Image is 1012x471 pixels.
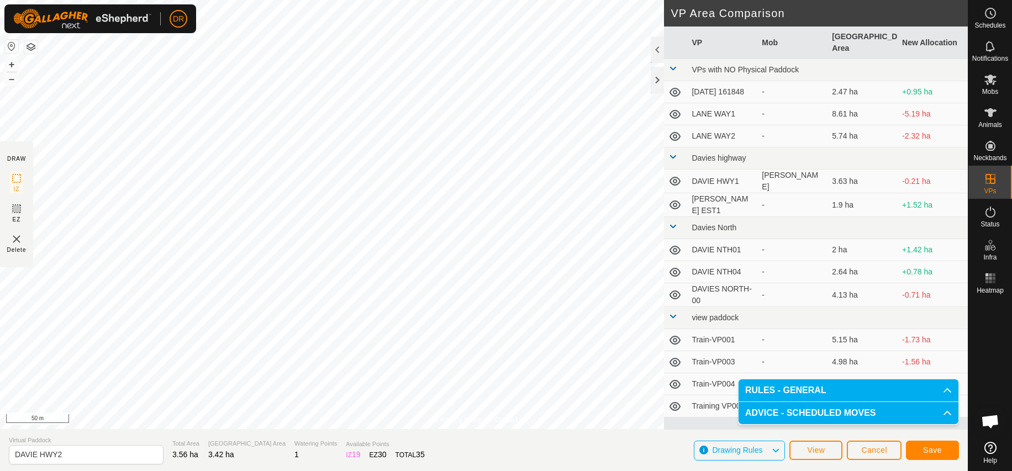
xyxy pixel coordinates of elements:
span: RULES - GENERAL [745,386,826,395]
button: Cancel [847,441,902,460]
td: Train-VP003 [687,351,757,373]
span: Heatmap [977,287,1004,294]
span: view paddock [692,313,739,322]
th: [GEOGRAPHIC_DATA] Area [827,27,898,59]
td: +0.95 ha [898,81,968,103]
div: [PERSON_NAME] [762,170,823,193]
td: Training VP005 [687,395,757,417]
span: Total Area [172,439,199,448]
span: VPs [984,188,996,194]
p-accordion-header: RULES - GENERAL [739,379,958,401]
span: Animals [978,121,1002,128]
td: DAVIE NTH04 [687,261,757,283]
span: Davies highway [692,154,746,162]
td: +1.52 ha [898,193,968,217]
span: Schedules [974,22,1005,29]
td: -5.19 ha [898,103,968,125]
span: EZ [13,215,21,224]
span: Cancel [861,446,887,454]
td: 2 ha [827,239,898,261]
td: -1.15 ha [898,373,968,395]
td: 4.13 ha [827,283,898,307]
div: - [762,199,823,211]
span: Infra [983,254,997,261]
td: 5.74 ha [827,125,898,147]
td: Train-VP001 [687,329,757,351]
td: -2.32 ha [898,125,968,147]
img: VP [10,232,23,246]
td: Train-VP004 [687,373,757,395]
div: DRAW [7,155,26,163]
td: 2.64 ha [827,261,898,283]
a: Contact Us [495,415,528,425]
th: VP [687,27,757,59]
td: +0.78 ha [898,261,968,283]
div: - [762,86,823,98]
th: Mob [757,27,827,59]
div: EZ [370,449,387,461]
span: Virtual Paddock [9,436,164,445]
span: ADVICE - SCHEDULED MOVES [745,409,876,417]
div: - [762,266,823,278]
div: - [762,356,823,368]
h2: VP Area Comparison [671,7,968,20]
td: DAVIE NTH01 [687,239,757,261]
div: - [762,244,823,256]
span: VPs with NO Physical Paddock [692,65,799,74]
span: Drawing Rules [712,446,762,454]
td: -0.21 ha [898,170,968,193]
span: Available Points [346,440,424,449]
td: -1.73 ha [898,329,968,351]
button: + [5,58,18,71]
td: +1.42 ha [898,239,968,261]
td: 4.98 ha [827,351,898,373]
span: Neckbands [973,155,1006,161]
span: Help [983,457,997,464]
td: DAVIE HWY1 [687,170,757,193]
td: 3.63 ha [827,170,898,193]
div: - [762,108,823,120]
a: Privacy Policy [440,415,482,425]
td: -1.56 ha [898,351,968,373]
td: [DATE] 161848 [687,81,757,103]
td: 5.15 ha [827,329,898,351]
td: LANE WAY1 [687,103,757,125]
div: - [762,289,823,301]
span: Davies North [692,223,736,232]
span: 1 [294,450,299,459]
button: Save [906,441,959,460]
span: Status [981,221,999,227]
td: 4.57 ha [827,373,898,395]
td: LANE WAY2 [687,125,757,147]
span: 3.42 ha [208,450,234,459]
div: - [762,378,823,390]
span: 19 [352,450,361,459]
button: Reset Map [5,40,18,53]
td: 8.61 ha [827,103,898,125]
div: Open chat [974,405,1007,438]
img: Gallagher Logo [13,9,151,29]
span: Notifications [972,55,1008,62]
th: New Allocation [898,27,968,59]
span: View [807,446,825,454]
div: - [762,334,823,346]
td: 1.9 ha [827,193,898,217]
td: 2.47 ha [827,81,898,103]
button: Map Layers [24,40,38,54]
span: Watering Points [294,439,337,448]
td: DAVIES NORTH-00 [687,283,757,307]
button: – [5,72,18,86]
span: 35 [416,450,425,459]
span: Save [923,446,942,454]
span: 3.56 ha [172,450,198,459]
span: IZ [14,185,20,193]
span: DR [173,13,184,25]
span: 30 [378,450,387,459]
a: Help [968,437,1012,468]
p-accordion-header: ADVICE - SCHEDULED MOVES [739,402,958,424]
div: IZ [346,449,360,461]
div: TOTAL [396,449,425,461]
span: Mobs [982,88,998,95]
div: - [762,130,823,142]
span: [GEOGRAPHIC_DATA] Area [208,439,286,448]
